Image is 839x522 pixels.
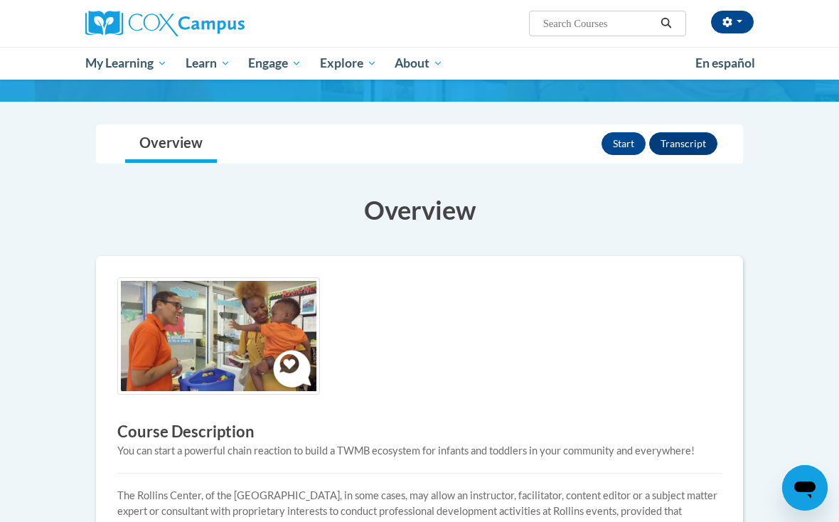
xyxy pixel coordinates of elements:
button: Start [602,132,646,155]
h3: Course Description [117,421,722,443]
a: En español [686,48,764,78]
img: Cox Campus [85,11,245,36]
span: My Learning [85,55,167,72]
a: Explore [311,47,386,80]
a: Cox Campus [85,11,294,36]
iframe: Botón para iniciar la ventana de mensajería [782,465,828,511]
div: You can start a powerful chain reaction to build a TWMB ecosystem for infants and toddlers in you... [117,443,722,459]
a: Engage [239,47,311,80]
div: Main menu [75,47,764,80]
span: About [395,55,443,72]
span: Engage [248,55,301,72]
a: Learn [176,47,240,80]
span: Explore [320,55,377,72]
button: Search [656,15,677,32]
a: Overview [125,125,217,163]
span: En español [695,55,755,70]
h3: Overview [96,192,743,228]
a: About [386,47,453,80]
input: Search Courses [542,15,656,32]
button: Transcript [649,132,717,155]
span: Learn [186,55,230,72]
a: My Learning [76,47,176,80]
button: Account Settings [711,11,754,33]
img: Course logo image [117,277,320,395]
